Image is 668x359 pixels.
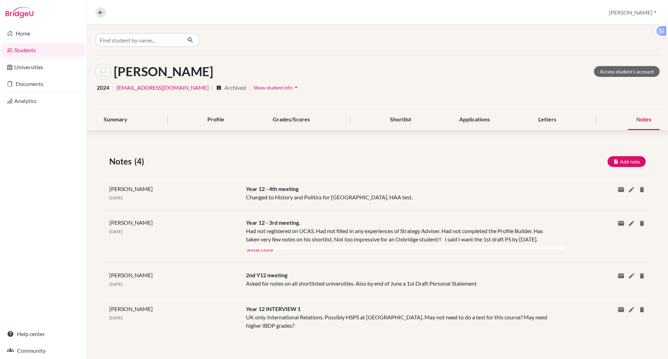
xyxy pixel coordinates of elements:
i: archive [216,85,222,90]
div: Asked for notes on all shortlisted universities. Also by end of June a 1st Draft Personal Statement [241,271,560,288]
div: Summary [95,110,136,130]
a: Students [1,43,85,57]
div: Shortlist [382,110,420,130]
a: Universities [1,60,85,74]
span: [PERSON_NAME] [109,219,153,226]
a: Home [1,26,85,40]
span: 2024 [97,83,109,92]
div: Changed to History and Politics for [GEOGRAPHIC_DATA]. HAA test. [241,185,560,201]
div: Grades/Scores [264,110,318,130]
div: Had not registered on UCAS. Had not filled in any experiences of Strategy Adviser. Had not comple... [246,227,555,244]
button: Show student infoarrow_drop_down [253,82,300,93]
div: Profile [199,110,233,130]
div: Notes [628,110,660,130]
span: (4) [134,155,147,168]
i: arrow_drop_down [293,84,300,91]
span: | [112,83,114,92]
div: Letters [530,110,565,130]
span: Archived [224,83,246,92]
button: [PERSON_NAME] [606,6,660,19]
span: 2nd Y12 meeting [246,272,287,278]
button: Add note [607,156,646,167]
span: | [212,83,213,92]
a: Access student's account [594,66,660,77]
span: [PERSON_NAME] [109,185,153,192]
span: Notes [109,155,134,168]
span: [DATE] [109,315,122,320]
a: [EMAIL_ADDRESS][DOMAIN_NAME] [117,83,209,92]
span: Show student info [254,85,293,90]
span: Year 12 - 4th meeting [246,185,299,192]
div: Applications [451,110,498,130]
span: [PERSON_NAME] [109,305,153,312]
img: Raghav Dwivedi's avatar [95,64,111,79]
span: [PERSON_NAME] [109,272,153,278]
span: [DATE] [109,229,122,234]
input: Find student by name... [95,33,182,47]
h1: [PERSON_NAME] [114,64,213,79]
a: Help center [1,327,85,341]
a: Analytics [1,94,85,108]
span: [DATE] [109,281,122,287]
a: Documents [1,77,85,91]
span: [DATE] [109,195,122,200]
span: | [249,83,250,92]
span: Year 12 INTERVIEW 1 [246,305,301,312]
a: Community [1,344,85,358]
div: UK only. International Relations. Possibly HSPS at [GEOGRAPHIC_DATA]. May not need to do a test f... [241,305,560,330]
span: Year 12 - 3rd meeting. [246,219,300,226]
img: Bridge-U [6,7,33,18]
